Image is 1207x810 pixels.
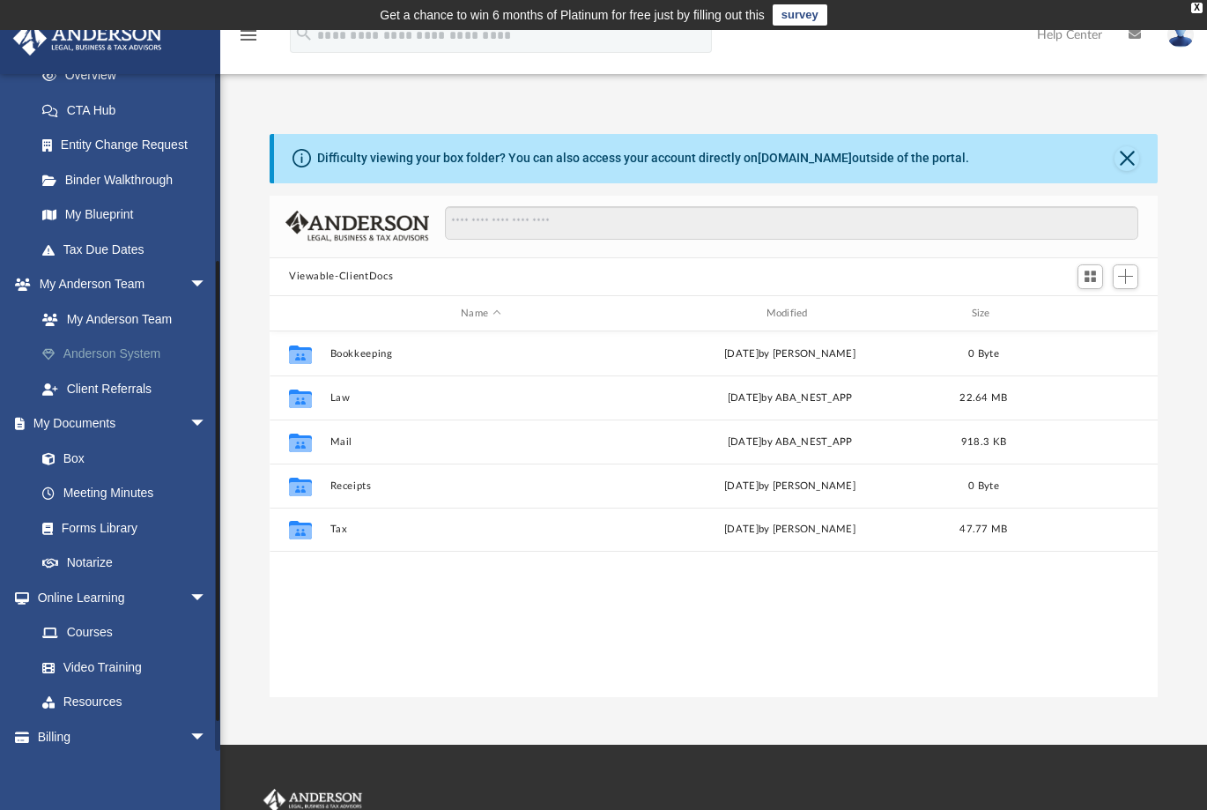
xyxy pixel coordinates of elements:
[25,685,225,720] a: Resources
[758,151,852,165] a: [DOMAIN_NAME]
[238,25,259,46] i: menu
[25,510,216,546] a: Forms Library
[380,4,765,26] div: Get a chance to win 6 months of Platinum for free just by filling out this
[1077,264,1104,289] button: Switch to Grid View
[189,406,225,442] span: arrow_drop_down
[12,267,233,302] a: My Anderson Teamarrow_drop_down
[25,197,225,233] a: My Blueprint
[445,206,1138,240] input: Search files and folders
[12,719,233,754] a: Billingarrow_drop_down
[25,371,233,406] a: Client Referrals
[8,21,167,56] img: Anderson Advisors Platinum Portal
[949,306,1019,322] div: Size
[959,525,1007,535] span: 47.77 MB
[25,476,225,511] a: Meeting Minutes
[330,480,632,492] button: Receipts
[25,93,233,128] a: CTA Hub
[968,481,999,491] span: 0 Byte
[968,349,999,359] span: 0 Byte
[330,392,632,404] button: Law
[25,58,233,93] a: Overview
[270,331,1158,696] div: grid
[25,650,216,685] a: Video Training
[25,546,225,581] a: Notarize
[289,269,393,285] button: Viewable-ClientDocs
[12,406,225,442] a: My Documentsarrow_drop_down
[25,615,225,650] a: Courses
[640,390,941,406] div: [DATE] by ABA_NEST_APP
[25,232,233,267] a: Tax Due Dates
[294,24,314,43] i: search
[25,337,233,372] a: Anderson System
[1026,306,1150,322] div: id
[640,435,941,450] div: [DATE] by ABA_NEST_APP
[639,306,941,322] div: Modified
[238,33,259,46] a: menu
[330,306,632,322] div: Name
[1113,264,1139,289] button: Add
[25,301,225,337] a: My Anderson Team
[278,306,322,322] div: id
[25,441,216,476] a: Box
[189,580,225,616] span: arrow_drop_down
[25,128,233,163] a: Entity Change Request
[189,267,225,303] span: arrow_drop_down
[640,479,941,494] div: [DATE] by [PERSON_NAME]
[640,523,941,539] div: [DATE] by [PERSON_NAME]
[1114,146,1139,171] button: Close
[25,162,233,197] a: Binder Walkthrough
[961,437,1006,447] span: 918.3 KB
[189,719,225,755] span: arrow_drop_down
[640,346,941,362] div: [DATE] by [PERSON_NAME]
[1167,22,1194,48] img: User Pic
[330,436,632,448] button: Mail
[330,348,632,360] button: Bookkeeping
[773,4,827,26] a: survey
[959,393,1007,403] span: 22.64 MB
[12,580,225,615] a: Online Learningarrow_drop_down
[1191,3,1203,13] div: close
[330,524,632,536] button: Tax
[317,149,969,167] div: Difficulty viewing your box folder? You can also access your account directly on outside of the p...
